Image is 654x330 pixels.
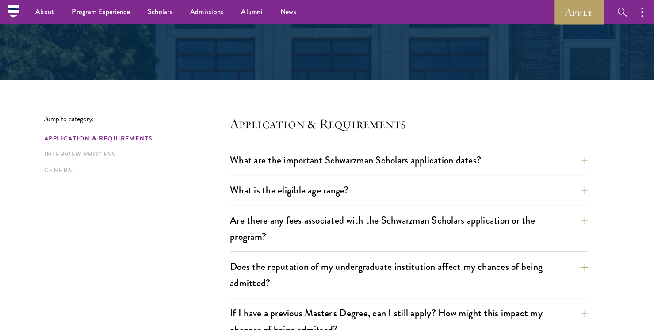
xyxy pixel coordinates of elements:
[44,115,230,123] p: Jump to category:
[44,150,225,159] a: Interview Process
[230,150,588,170] button: What are the important Schwarzman Scholars application dates?
[230,180,588,200] button: What is the eligible age range?
[230,210,588,247] button: Are there any fees associated with the Schwarzman Scholars application or the program?
[44,166,225,175] a: General
[230,115,588,133] h4: Application & Requirements
[230,257,588,293] button: Does the reputation of my undergraduate institution affect my chances of being admitted?
[44,134,225,143] a: Application & Requirements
